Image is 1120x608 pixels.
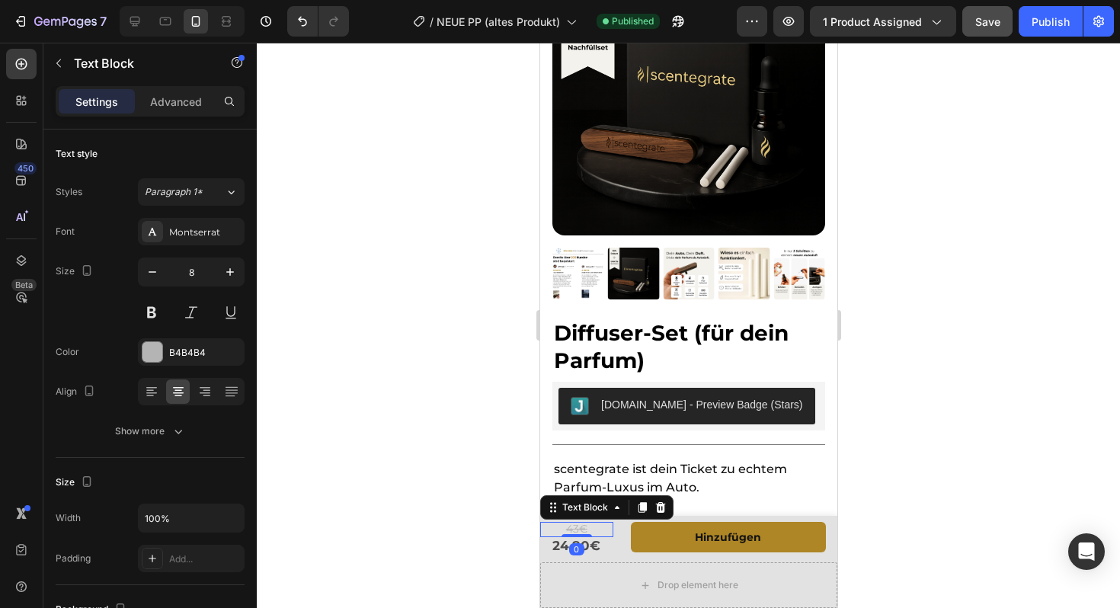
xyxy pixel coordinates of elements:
[169,552,241,566] div: Add...
[56,185,82,199] div: Styles
[14,162,37,174] div: 450
[75,94,118,110] p: Settings
[962,6,1013,37] button: Save
[1068,533,1105,570] div: Open Intercom Messenger
[139,504,244,532] input: Auto
[287,6,349,37] div: Undo/Redo
[612,14,654,28] span: Published
[56,382,98,402] div: Align
[1019,6,1083,37] button: Publish
[430,14,434,30] span: /
[169,346,241,360] div: B4B4B4
[74,54,203,72] p: Text Block
[56,418,245,445] button: Show more
[11,279,37,291] div: Beta
[540,43,837,608] iframe: Design area
[138,178,245,206] button: Paragraph 1*
[115,424,186,439] div: Show more
[56,147,98,161] div: Text style
[6,6,114,37] button: 7
[56,472,96,493] div: Size
[437,14,560,30] span: NEUE PP (altes Produkt)
[169,226,241,239] div: Montserrat
[145,185,203,199] span: Paragraph 1*
[100,12,107,30] p: 7
[56,345,79,359] div: Color
[150,94,202,110] p: Advanced
[56,511,81,525] div: Width
[810,6,956,37] button: 1 product assigned
[1032,14,1070,30] div: Publish
[975,15,1000,28] span: Save
[56,552,91,565] div: Padding
[56,261,96,282] div: Size
[56,225,75,238] div: Font
[823,14,922,30] span: 1 product assigned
